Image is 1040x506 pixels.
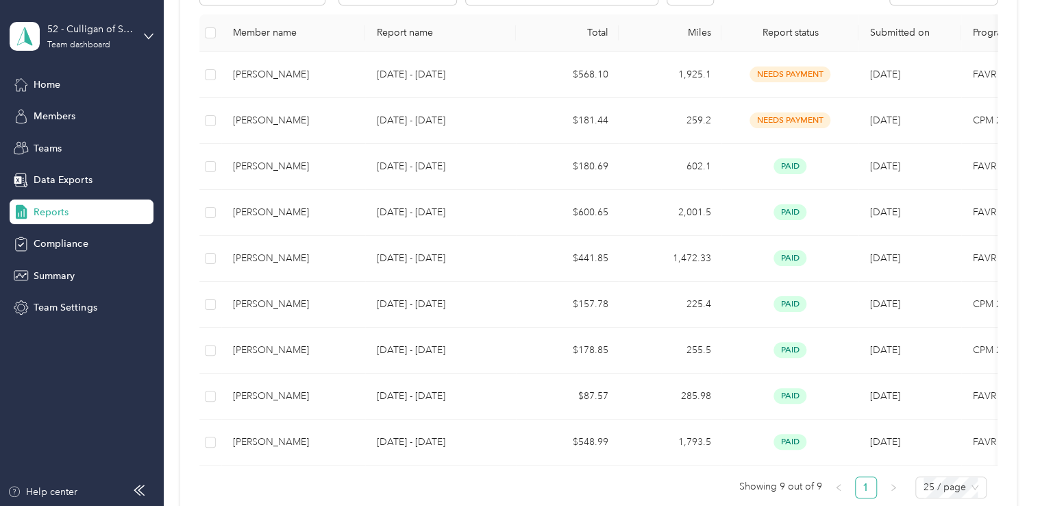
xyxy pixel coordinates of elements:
[376,297,505,312] p: [DATE] - [DATE]
[773,204,806,220] span: paid
[732,27,847,38] span: Report status
[221,14,365,52] th: Member name
[882,477,904,498] button: right
[232,27,354,38] div: Member name
[232,205,354,220] div: [PERSON_NAME]
[924,477,978,498] span: 25 / page
[516,190,619,236] td: $600.65
[232,251,354,266] div: [PERSON_NAME]
[834,483,843,492] span: left
[365,14,516,52] th: Report name
[516,328,619,374] td: $178.85
[8,485,77,499] button: Help center
[516,52,619,98] td: $568.10
[376,67,505,82] p: [DATE] - [DATE]
[232,159,354,174] div: [PERSON_NAME]
[232,343,354,358] div: [PERSON_NAME]
[619,190,721,236] td: 2,001.5
[750,112,830,128] span: needs payment
[516,144,619,190] td: $180.69
[773,296,806,312] span: paid
[773,434,806,450] span: paid
[376,113,505,128] p: [DATE] - [DATE]
[376,251,505,266] p: [DATE] - [DATE]
[869,69,900,80] span: [DATE]
[739,477,822,497] span: Showing 9 out of 9
[34,205,69,219] span: Reports
[869,206,900,218] span: [DATE]
[858,14,961,52] th: Submitted on
[34,141,62,156] span: Teams
[232,67,354,82] div: [PERSON_NAME]
[34,109,75,123] span: Members
[773,342,806,358] span: paid
[619,98,721,144] td: 259.2
[619,328,721,374] td: 255.5
[619,236,721,282] td: 1,472.33
[516,420,619,466] td: $548.99
[869,344,900,356] span: [DATE]
[828,477,850,498] li: Previous Page
[750,67,830,82] span: needs payment
[963,429,1040,506] iframe: Everlance-gr Chat Button Frame
[856,477,876,498] a: 1
[34,269,75,283] span: Summary
[915,477,987,498] div: Page Size
[47,22,133,36] div: 52 - Culligan of Sylmar
[516,282,619,328] td: $157.78
[376,389,505,404] p: [DATE] - [DATE]
[828,477,850,498] button: left
[869,436,900,448] span: [DATE]
[619,374,721,420] td: 285.98
[527,27,608,38] div: Total
[376,159,505,174] p: [DATE] - [DATE]
[376,343,505,358] p: [DATE] - [DATE]
[869,160,900,172] span: [DATE]
[516,374,619,420] td: $87.57
[34,173,92,187] span: Data Exports
[34,77,60,92] span: Home
[869,115,900,126] span: [DATE]
[773,388,806,404] span: paid
[619,420,721,466] td: 1,793.5
[47,41,110,49] div: Team dashboard
[869,252,900,264] span: [DATE]
[516,98,619,144] td: $181.44
[773,250,806,266] span: paid
[376,205,505,220] p: [DATE] - [DATE]
[619,144,721,190] td: 602.1
[232,297,354,312] div: [PERSON_NAME]
[619,282,721,328] td: 225.4
[630,27,710,38] div: Miles
[773,158,806,174] span: paid
[34,237,88,251] span: Compliance
[869,298,900,310] span: [DATE]
[855,477,877,498] li: 1
[869,390,900,402] span: [DATE]
[232,113,354,128] div: [PERSON_NAME]
[232,389,354,404] div: [PERSON_NAME]
[232,435,354,450] div: [PERSON_NAME]
[376,435,505,450] p: [DATE] - [DATE]
[516,236,619,282] td: $441.85
[34,300,97,315] span: Team Settings
[619,52,721,98] td: 1,925.1
[882,477,904,498] li: Next Page
[889,483,897,492] span: right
